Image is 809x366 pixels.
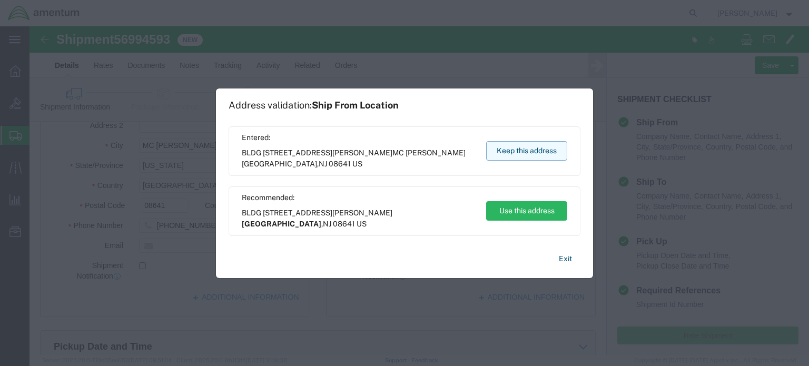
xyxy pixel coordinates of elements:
span: Ship From Location [312,100,399,111]
span: [GEOGRAPHIC_DATA] [242,220,321,228]
span: 08641 [333,220,355,228]
span: BLDG [STREET_ADDRESS][PERSON_NAME] , [242,207,476,230]
button: Use this address [486,201,567,221]
button: Keep this address [486,141,567,161]
span: Recommended: [242,192,476,203]
span: NJ [323,220,331,228]
span: BLDG [STREET_ADDRESS][PERSON_NAME] , [242,147,476,170]
h1: Address validation: [229,100,399,111]
span: MC [PERSON_NAME][GEOGRAPHIC_DATA] [242,149,466,168]
span: NJ [319,160,327,168]
span: US [352,160,362,168]
span: Entered: [242,132,476,143]
span: 08641 [329,160,351,168]
span: US [357,220,367,228]
button: Exit [550,250,580,268]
